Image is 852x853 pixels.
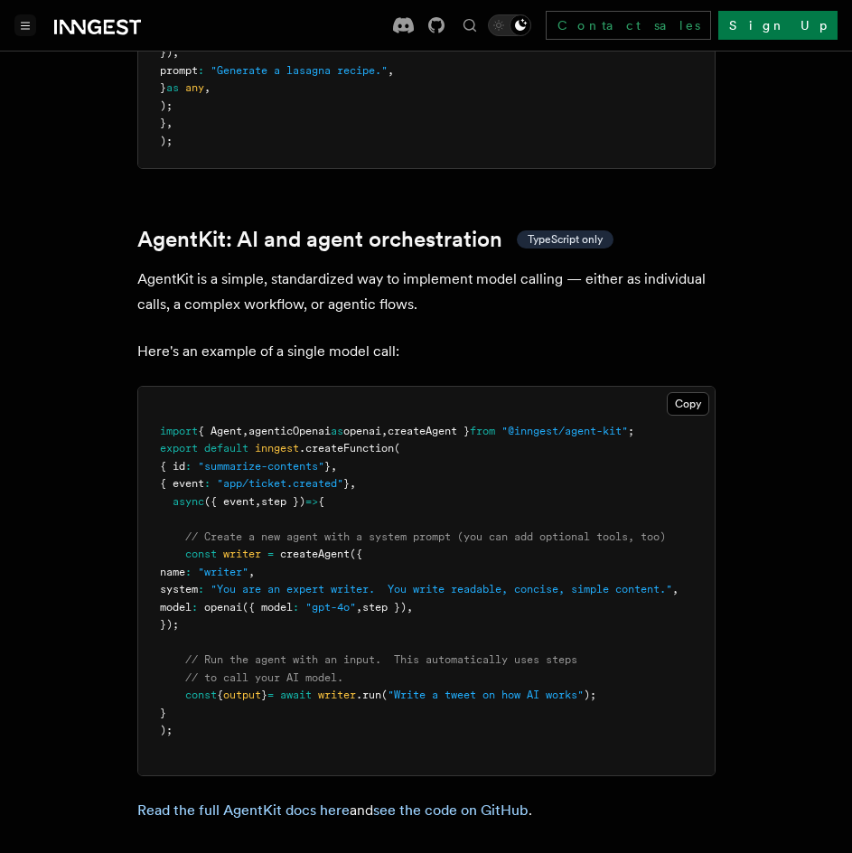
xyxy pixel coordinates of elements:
span: TypeScript only [528,232,603,247]
span: { id [160,460,185,473]
span: , [204,81,211,94]
span: } [160,707,166,719]
span: } [261,689,267,701]
span: , [407,601,413,614]
span: agenticOpenai [248,425,331,437]
span: : [198,583,204,595]
a: AgentKit: AI and agent orchestrationTypeScript only [137,227,613,252]
span: ( [381,689,388,701]
button: Toggle dark mode [488,14,531,36]
span: "gpt-4o" [305,601,356,614]
span: system [160,583,198,595]
span: "Write a tweet on how AI works" [388,689,584,701]
span: .createFunction [299,442,394,455]
span: "@inngest/agent-kit" [501,425,628,437]
span: .run [356,689,381,701]
span: = [267,548,274,560]
span: , [248,566,255,578]
span: writer [223,548,261,560]
span: "writer" [198,566,248,578]
span: openai [343,425,381,437]
span: , [672,583,679,595]
span: => [305,495,318,508]
span: // Run the agent with an input. This automatically uses steps [185,653,577,666]
p: and . [137,798,716,823]
span: , [350,477,356,490]
span: step }) [362,601,407,614]
span: { [217,689,223,701]
span: ); [160,99,173,112]
span: : [185,460,192,473]
span: export [160,442,198,455]
span: "Generate a lasagna recipe." [211,64,388,77]
span: , [242,425,248,437]
span: : [192,601,198,614]
span: // Create a new agent with a system prompt (you can add optional tools, too) [185,530,666,543]
span: ({ model [242,601,293,614]
span: , [356,601,362,614]
span: as [331,425,343,437]
span: "You are an expert writer. You write readable, concise, simple content." [211,583,672,595]
span: import [160,425,198,437]
span: openai [204,601,242,614]
span: : [293,601,299,614]
span: async [173,495,204,508]
span: from [470,425,495,437]
span: , [381,425,388,437]
span: ); [160,135,173,147]
span: ({ event [204,495,255,508]
span: , [331,460,337,473]
span: }) [160,46,173,59]
span: writer [318,689,356,701]
span: as [166,81,179,94]
span: step }) [261,495,305,508]
button: Toggle navigation [14,14,36,36]
span: = [267,689,274,701]
span: inngest [255,442,299,455]
span: }); [160,618,179,631]
button: Find something... [459,14,481,36]
span: : [198,64,204,77]
span: , [166,117,173,129]
span: ; [628,425,634,437]
span: { event [160,477,204,490]
span: , [255,495,261,508]
span: await [280,689,312,701]
span: const [185,548,217,560]
span: ); [160,724,173,736]
span: ); [584,689,596,701]
span: createAgent [280,548,350,560]
span: ( [394,442,400,455]
button: Copy [667,392,709,416]
span: : [185,566,192,578]
span: // to call your AI model. [185,671,343,684]
span: name [160,566,185,578]
p: AgentKit is a simple, standardized way to implement model calling — either as individual calls, a... [137,267,716,317]
span: any [185,81,204,94]
span: "summarize-contents" [198,460,324,473]
span: , [388,64,394,77]
a: see the code on GitHub [373,801,529,819]
span: prompt [160,64,198,77]
span: output [223,689,261,701]
span: , [173,46,179,59]
span: default [204,442,248,455]
span: "app/ticket.created" [217,477,343,490]
span: } [324,460,331,473]
a: Read the full AgentKit docs here [137,801,350,819]
span: model [160,601,192,614]
span: : [204,477,211,490]
span: ({ [350,548,362,560]
span: { [318,495,324,508]
a: Contact sales [546,11,711,40]
span: createAgent } [388,425,470,437]
a: Sign Up [718,11,838,40]
span: const [185,689,217,701]
p: Here's an example of a single model call: [137,339,716,364]
span: } [160,81,166,94]
span: } [343,477,350,490]
span: } [160,117,166,129]
span: { Agent [198,425,242,437]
